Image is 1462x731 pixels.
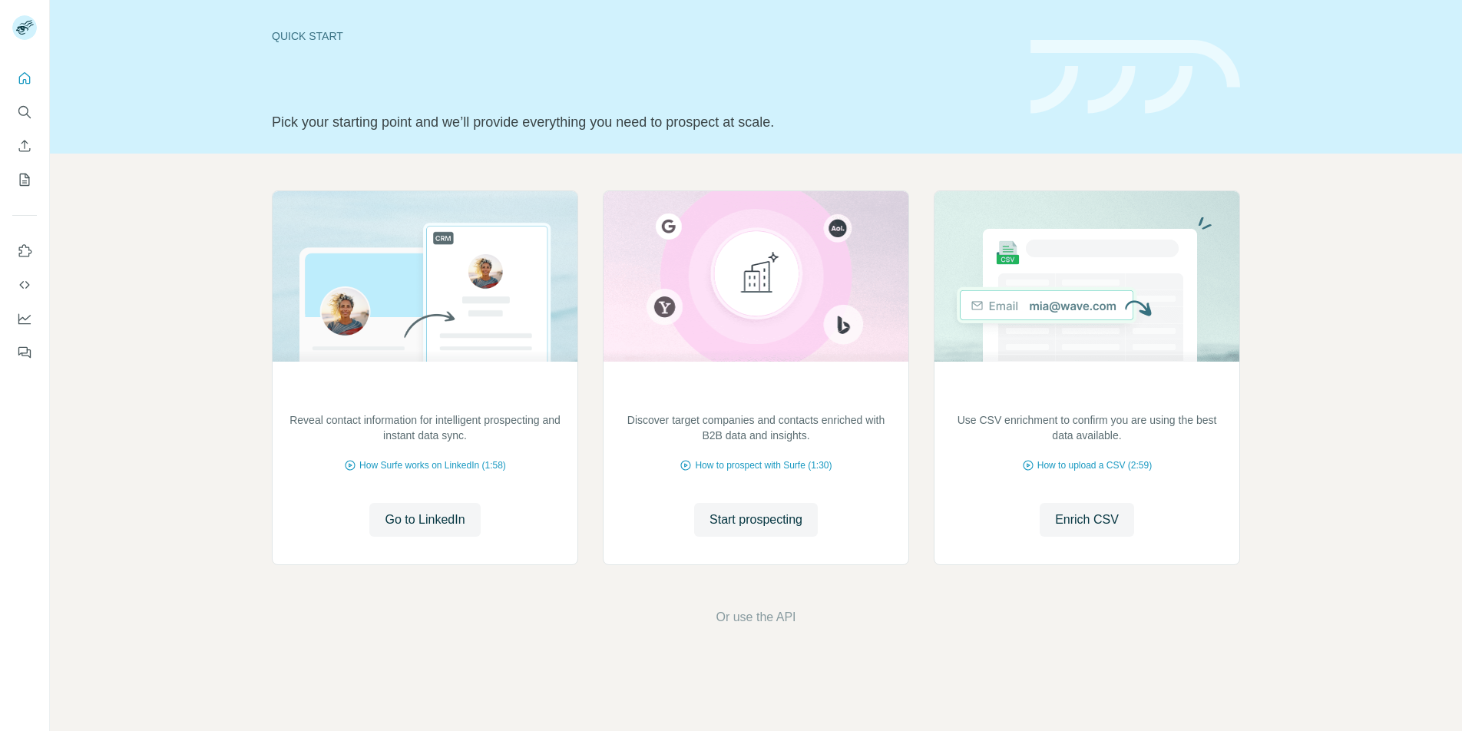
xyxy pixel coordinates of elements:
span: How to prospect with Surfe (1:30) [695,458,832,472]
span: Enrich CSV [1055,511,1119,529]
img: Prospect on LinkedIn [272,191,578,362]
span: Go to LinkedIn [385,511,465,529]
button: Use Surfe API [12,271,37,299]
p: Use CSV enrichment to confirm you are using the best data available. [950,412,1224,443]
button: Enrich CSV [1040,503,1134,537]
button: Dashboard [12,305,37,332]
div: Quick start [272,28,1012,44]
button: Use Surfe on LinkedIn [12,237,37,265]
img: Identify target accounts [603,191,909,362]
button: Go to LinkedIn [369,503,480,537]
button: Enrich CSV [12,132,37,160]
h1: Let’s prospect together [272,71,1012,102]
p: Reveal contact information for intelligent prospecting and instant data sync. [288,412,562,443]
img: banner [1030,40,1240,114]
span: How Surfe works on LinkedIn (1:58) [359,458,506,472]
img: Enrich your contact lists [934,191,1240,362]
h2: Identify target accounts [670,382,843,403]
button: Or use the API [716,608,795,627]
h2: Enrich your contact lists [997,382,1176,403]
p: Pick your starting point and we’ll provide everything you need to prospect at scale. [272,111,1012,133]
button: Quick start [12,64,37,92]
span: Start prospecting [709,511,802,529]
button: Search [12,98,37,126]
button: My lists [12,166,37,193]
button: Feedback [12,339,37,366]
span: How to upload a CSV (2:59) [1037,458,1152,472]
button: Start prospecting [694,503,818,537]
h2: Prospect on LinkedIn [347,382,503,403]
p: Discover target companies and contacts enriched with B2B data and insights. [619,412,893,443]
